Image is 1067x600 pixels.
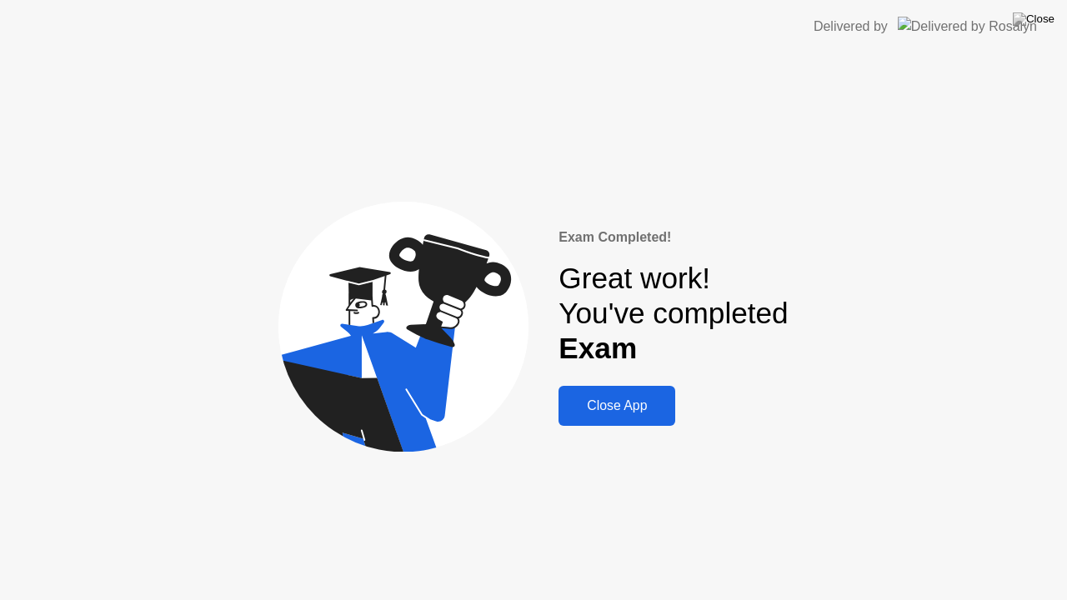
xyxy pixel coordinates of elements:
[564,398,670,413] div: Close App
[559,386,675,426] button: Close App
[559,261,788,367] div: Great work! You've completed
[814,17,888,37] div: Delivered by
[559,332,637,364] b: Exam
[1013,12,1054,26] img: Close
[559,227,788,247] div: Exam Completed!
[898,17,1037,36] img: Delivered by Rosalyn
